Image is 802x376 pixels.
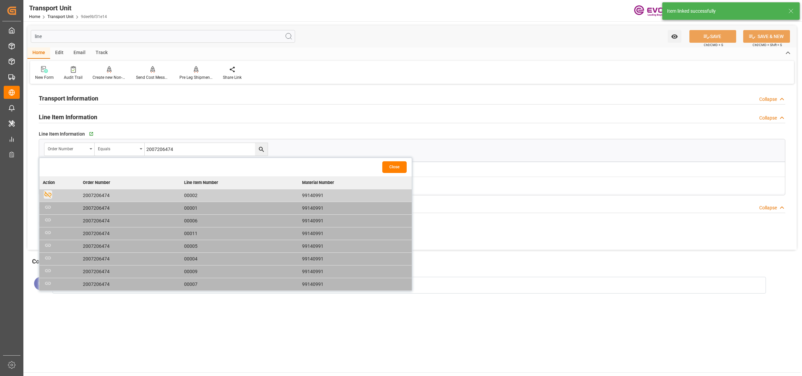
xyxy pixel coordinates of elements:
button: Close [382,161,407,173]
div: Collapse [759,115,777,122]
span: LC [38,281,43,286]
td: 00005 [181,240,299,253]
td: 99140991 [299,253,412,265]
div: Home [27,47,50,59]
td: 00007 [181,278,299,291]
textarea: SM KA Catalysts [39,228,281,241]
input: Type to search [145,143,268,156]
div: Send Cost Message to [PERSON_NAME] [136,74,169,80]
div: Track [91,47,113,59]
span: Line Item Information [39,131,85,138]
button: open menu [44,143,95,156]
td: 2007206474 [80,215,181,227]
span: Ctrl/CMD + S [704,42,723,47]
td: 2007206474 [80,253,181,265]
div: Share Link [223,74,242,80]
div: Audit Trail [64,74,83,80]
div: Create new Non-Conformance [93,74,126,80]
td: 00011 [181,227,299,240]
button: open menu [668,30,681,43]
td: 00009 [181,265,299,278]
td: 2007206474 [80,227,181,240]
td: 99140991 [299,291,412,304]
td: 00006 [181,215,299,227]
td: 00002 [181,189,299,202]
input: Search Fields [31,30,295,43]
button: SAVE [689,30,736,43]
div: Edit [50,47,69,59]
div: Pre Leg Shipment Inbound [179,74,213,80]
th: Material Number [299,176,412,189]
th: Line Item Number [181,176,299,189]
a: Transport Unit [47,14,74,19]
td: 99140991 [299,189,412,202]
button: open menu [95,143,145,156]
h2: Shipment Information [39,202,98,211]
td: 99140991 [299,265,412,278]
div: Equals [98,144,137,152]
button: search button [255,143,268,156]
td: 00003 [181,291,299,304]
td: 99140991 [299,202,412,215]
td: 2007206474 [80,240,181,253]
div: Email [69,47,91,59]
th: Order Number [80,176,181,189]
td: 99140991 [299,240,412,253]
td: 2007206474 [80,189,181,202]
td: 00004 [181,253,299,265]
th: Action [39,176,80,189]
td: 2007206474 [80,202,181,215]
span: Ctrl/CMD + Shift + S [753,42,782,47]
div: Item linked successfully [667,8,782,15]
td: 2007206474 [80,291,181,304]
a: Home [29,14,40,19]
div: New Form [35,74,54,80]
td: 99140991 [299,215,412,227]
div: Transport Unit [29,3,107,13]
h2: Transport Information [39,94,98,103]
div: Collapse [759,204,777,211]
td: 2007206474 [80,265,181,278]
td: 99140991 [299,278,412,291]
td: 00001 [181,202,299,215]
div: Order Number [48,144,87,152]
h2: Comments [32,257,62,266]
td: 2007206474 [80,278,181,291]
button: SAVE & NEW [743,30,790,43]
td: 99140991 [299,227,412,240]
h2: Line Item Information [39,113,97,122]
span: Business Line drv [39,220,76,227]
img: Evonik-brand-mark-Deep-Purple-RGB.jpeg_1700498283.jpeg [634,5,677,17]
div: Collapse [759,96,777,103]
